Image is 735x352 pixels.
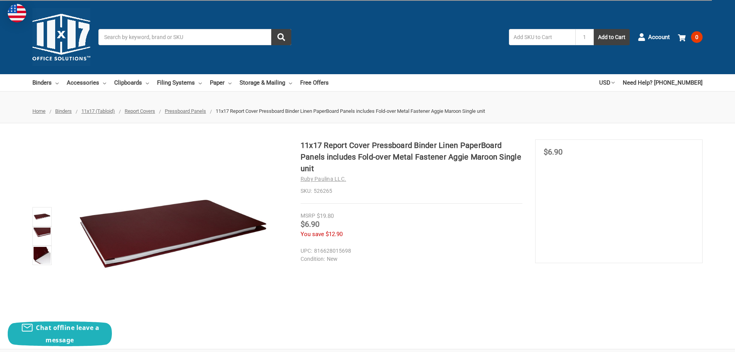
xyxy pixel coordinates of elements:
input: Search by keyword, brand or SKU [98,29,291,45]
span: Chat offline leave a message [36,323,99,344]
a: Binders [55,108,72,114]
img: 11x17 Report Cover Pressboard Binder Linen PaperBoard Panels includes Fold-over Metal Fastener Ag... [34,208,51,225]
span: 11x17 Report Cover Pressboard Binder Linen PaperBoard Panels includes Fold-over Metal Fastener Ag... [216,108,485,114]
button: Add to Cart [594,29,630,45]
a: Binders [32,74,59,91]
div: MSRP [301,212,315,220]
a: 0 [678,27,703,47]
span: You save [301,231,324,238]
dt: UPC: [301,247,312,255]
a: Need Help? [PHONE_NUMBER] [623,74,703,91]
a: Accessories [67,74,106,91]
img: 11x17 Report Cover Pressboard Binder Linen PaperBoard Panels includes Fold-over Metal Fastener Ag... [34,228,51,245]
span: Account [648,33,670,42]
dd: 526265 [301,187,522,195]
a: Home [32,108,46,114]
a: 11x17 (Tabloid) [81,108,115,114]
a: Storage & Mailing [240,74,292,91]
a: Ruby Paulina LLC. [301,176,346,182]
a: Clipboards [114,74,149,91]
span: $12.90 [326,231,343,238]
a: Account [638,27,670,47]
button: Chat offline leave a message [8,321,112,346]
span: 0 [691,31,703,43]
a: Report Covers [125,108,155,114]
a: USD [599,74,615,91]
a: Filing Systems [157,74,202,91]
img: duty and tax information for United States [8,4,26,22]
input: Add SKU to Cart [509,29,575,45]
a: Free Offers [300,74,329,91]
h1: 11x17 Report Cover Pressboard Binder Linen PaperBoard Panels includes Fold-over Metal Fastener Ag... [301,139,522,174]
span: $6.90 [544,147,563,156]
a: Paper [210,74,231,91]
dd: 816628015698 [301,247,519,255]
span: $19.80 [317,213,334,219]
img: 11x17 Report Cover Pressboard Binder Linen PaperBoard Panels includes Fold-over Metal Fastener Ag... [76,139,269,333]
dt: Condition: [301,255,325,263]
dd: New [301,255,519,263]
dt: SKU: [301,187,312,195]
img: 11x17.com [32,8,90,66]
span: $6.90 [301,219,319,229]
img: 11x17 Report Cover Pressboard Binder Linen PaperBoard Panels includes Fold-over Metal Fastener Ag... [34,247,51,264]
a: Pressboard Panels [165,108,206,114]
